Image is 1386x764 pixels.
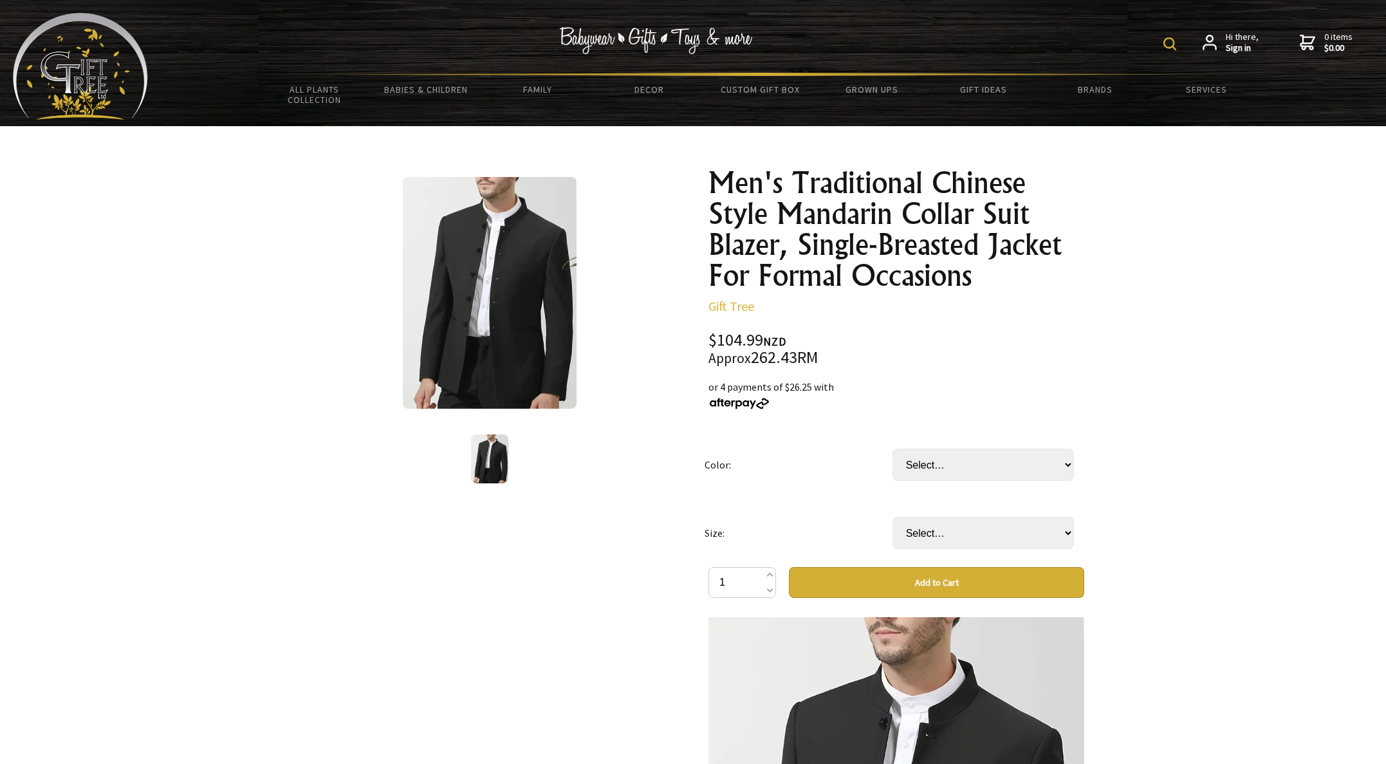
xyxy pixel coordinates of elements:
h1: Men's Traditional Chinese Style Mandarin Collar Suit Blazer, Single-Breasted Jacket For Formal Oc... [708,167,1084,291]
img: Afterpay [708,398,770,409]
td: Color: [705,431,892,499]
a: Brands [1039,76,1150,103]
a: Babies & Children [370,76,481,103]
a: Grown Ups [817,76,928,103]
img: Men's Traditional Chinese Style Mandarin Collar Suit Blazer, Single-Breasted Jacket For Formal Oc... [471,434,508,483]
a: Family [482,76,593,103]
strong: Sign in [1226,42,1259,54]
small: Approx [708,349,751,367]
a: Gift Tree [708,298,754,314]
span: NZD [763,334,786,349]
a: Gift Ideas [928,76,1039,103]
img: product search [1163,37,1176,50]
div: or 4 payments of $26.25 with [708,379,1084,410]
a: Custom Gift Box [705,76,816,103]
img: Men's Traditional Chinese Style Mandarin Collar Suit Blazer, Single-Breasted Jacket For Formal Oc... [403,177,577,409]
img: Babywear - Gifts - Toys & more [559,27,752,54]
a: Services [1151,76,1262,103]
a: All Plants Collection [259,76,370,113]
span: Hi there, [1226,32,1259,54]
span: 0 items [1324,31,1353,54]
img: Babyware - Gifts - Toys and more... [13,13,148,120]
a: Hi there,Sign in [1203,32,1259,54]
a: 0 items$0.00 [1300,32,1353,54]
a: Decor [593,76,705,103]
td: Size: [705,499,892,567]
button: Add to Cart [789,567,1084,598]
div: $104.99 262.43RM [708,332,1084,366]
strong: $0.00 [1324,42,1353,54]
